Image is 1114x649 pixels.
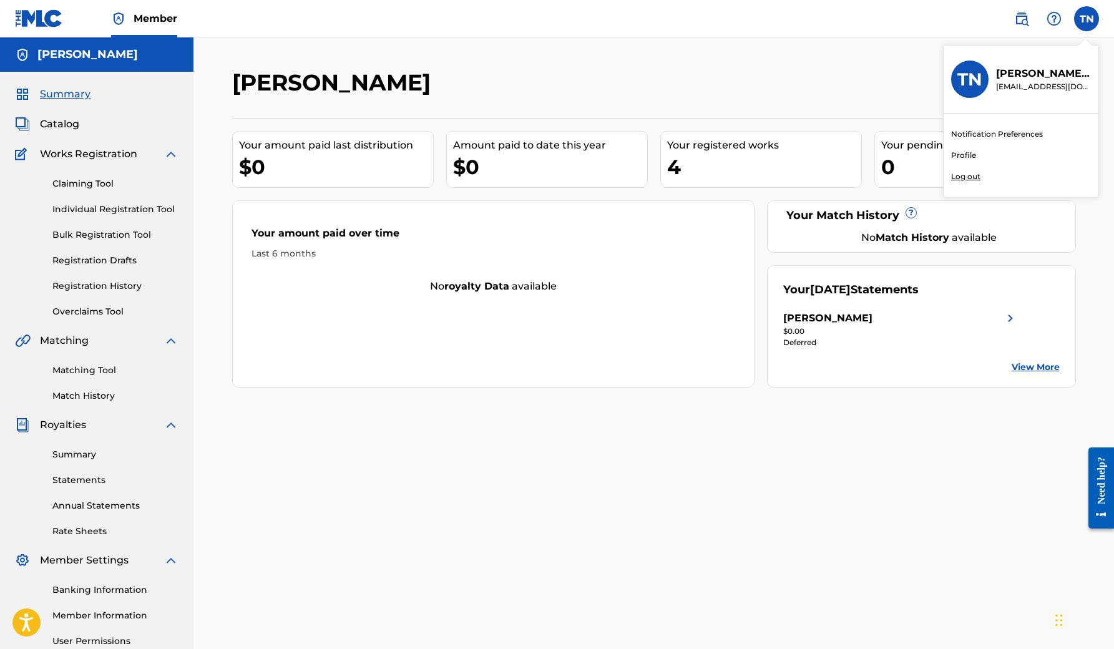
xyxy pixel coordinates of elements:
div: No available [799,230,1060,245]
span: ? [906,208,916,218]
a: CatalogCatalog [15,117,79,132]
img: Summary [15,87,30,102]
a: Matching Tool [52,364,178,377]
a: Annual Statements [52,499,178,512]
a: SummarySummary [15,87,90,102]
div: Amount paid to date this year [453,138,647,153]
a: View More [1012,361,1060,374]
a: Statements [52,474,178,487]
img: Matching [15,333,31,348]
img: Top Rightsholder [111,11,126,26]
h2: [PERSON_NAME] [232,69,437,97]
div: $0 [239,153,433,181]
div: $0.00 [783,326,1018,337]
a: Notification Preferences [951,129,1043,140]
img: expand [164,553,178,568]
div: Your amount paid over time [252,226,736,247]
img: Works Registration [15,147,31,162]
a: Public Search [1009,6,1034,31]
strong: Match History [876,232,949,243]
span: Royalties [40,417,86,432]
span: Member Settings [40,553,129,568]
a: Member Information [52,609,178,622]
a: Banking Information [52,583,178,597]
span: Summary [40,87,90,102]
div: Your amount paid last distribution [239,138,433,153]
span: Matching [40,333,89,348]
img: Accounts [15,47,30,62]
a: Summary [52,448,178,461]
a: Claiming Tool [52,177,178,190]
div: Your Statements [783,281,919,298]
p: bookitgfirst@gmail.com [996,81,1091,92]
div: Deferred [783,337,1018,348]
img: expand [164,333,178,348]
a: Profile [951,150,976,161]
div: Your pending works [881,138,1075,153]
img: search [1014,11,1029,26]
span: Catalog [40,117,79,132]
a: Overclaims Tool [52,305,178,318]
a: Rate Sheets [52,525,178,538]
span: Member [134,11,177,26]
div: Your registered works [667,138,861,153]
img: Royalties [15,417,30,432]
a: Bulk Registration Tool [52,228,178,242]
p: Thomas Norman [996,66,1091,81]
a: User Permissions [52,635,178,648]
span: Works Registration [40,147,137,162]
a: Individual Registration Tool [52,203,178,216]
a: Match History [52,389,178,403]
h5: Thomas Norman [37,47,138,62]
div: User Menu [1074,6,1099,31]
img: help [1047,11,1062,26]
iframe: Chat Widget [1052,589,1114,649]
iframe: Resource Center [1079,437,1114,540]
div: Drag [1055,602,1063,639]
a: Registration History [52,280,178,293]
img: expand [164,147,178,162]
div: Help [1042,6,1067,31]
a: [PERSON_NAME]right chevron icon$0.00Deferred [783,311,1018,348]
div: Your Match History [783,207,1060,224]
img: expand [164,417,178,432]
div: $0 [453,153,647,181]
div: [PERSON_NAME] [783,311,872,326]
img: right chevron icon [1003,311,1018,326]
img: Catalog [15,117,30,132]
p: Log out [951,171,980,182]
div: 4 [667,153,861,181]
div: 0 [881,153,1075,181]
div: No available [233,279,755,294]
a: Registration Drafts [52,254,178,267]
strong: royalty data [444,280,509,292]
img: MLC Logo [15,9,63,27]
img: Member Settings [15,553,30,568]
div: Last 6 months [252,247,736,260]
span: [DATE] [810,283,851,296]
h3: TN [957,69,982,90]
